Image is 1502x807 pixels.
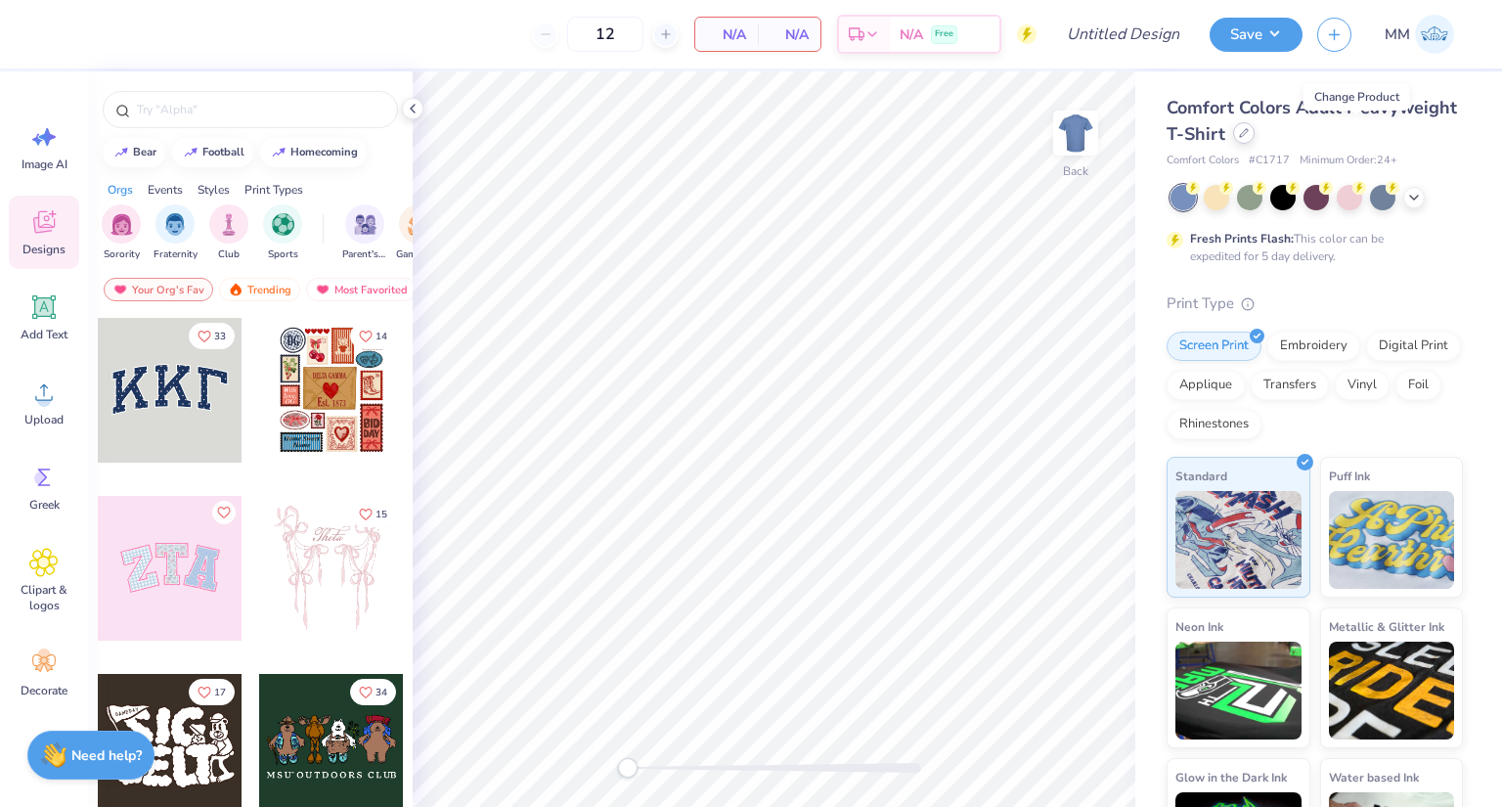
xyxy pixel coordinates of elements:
div: filter for Game Day [396,204,441,262]
div: Your Org's Fav [104,278,213,301]
button: filter button [396,204,441,262]
img: Fraternity Image [164,213,186,236]
img: Metallic & Glitter Ink [1329,642,1455,740]
input: Untitled Design [1051,15,1195,54]
div: This color can be expedited for 5 day delivery. [1190,230,1431,265]
div: filter for Fraternity [154,204,198,262]
span: 15 [375,510,387,519]
span: MM [1385,23,1410,46]
div: Foil [1395,371,1441,400]
span: Glow in the Dark Ink [1175,767,1287,787]
span: Fraternity [154,247,198,262]
span: 17 [214,688,226,697]
div: Most Favorited [306,278,417,301]
span: Puff Ink [1329,466,1370,486]
img: Puff Ink [1329,491,1455,589]
div: Rhinestones [1167,410,1261,439]
span: Upload [24,412,64,427]
div: filter for Sports [263,204,302,262]
img: Standard [1175,491,1302,589]
div: Vinyl [1335,371,1390,400]
span: N/A [707,24,746,45]
button: Like [350,323,396,349]
span: Free [935,27,953,41]
button: homecoming [260,138,367,167]
span: Minimum Order: 24 + [1300,153,1397,169]
strong: Fresh Prints Flash: [1190,231,1294,247]
span: Neon Ink [1175,616,1223,637]
input: – – [567,17,643,52]
span: Designs [22,242,66,257]
a: MM [1376,15,1463,54]
button: filter button [102,204,141,262]
span: # C1717 [1249,153,1290,169]
div: Orgs [108,181,133,199]
div: filter for Club [209,204,248,262]
span: Water based Ink [1329,767,1419,787]
span: Add Text [21,327,67,342]
div: Trending [219,278,300,301]
div: filter for Sorority [102,204,141,262]
button: bear [103,138,165,167]
span: Club [218,247,240,262]
img: trend_line.gif [113,147,129,158]
button: Like [189,679,235,705]
button: filter button [154,204,198,262]
span: Comfort Colors Adult Heavyweight T-Shirt [1167,96,1457,146]
span: N/A [770,24,809,45]
button: Save [1210,18,1303,52]
input: Try "Alpha" [135,100,385,119]
img: trend_line.gif [183,147,199,158]
img: Club Image [218,213,240,236]
button: football [172,138,253,167]
span: Image AI [22,157,67,172]
img: Back [1056,113,1095,153]
div: Back [1063,162,1088,180]
span: Sports [268,247,298,262]
div: Embroidery [1267,332,1360,361]
div: Styles [198,181,230,199]
span: Parent's Weekend [342,247,387,262]
img: Megan Manaj [1415,15,1454,54]
img: Parent's Weekend Image [354,213,376,236]
span: 33 [214,332,226,341]
div: football [202,147,244,157]
div: Digital Print [1366,332,1461,361]
span: Standard [1175,466,1227,486]
div: Print Type [1167,292,1463,315]
span: Metallic & Glitter Ink [1329,616,1444,637]
div: bear [133,147,156,157]
button: filter button [263,204,302,262]
span: Game Day [396,247,441,262]
button: Like [350,679,396,705]
span: N/A [900,24,923,45]
span: 14 [375,332,387,341]
div: Transfers [1251,371,1329,400]
div: homecoming [290,147,358,157]
img: Neon Ink [1175,642,1302,740]
span: Comfort Colors [1167,153,1239,169]
button: filter button [209,204,248,262]
strong: Need help? [71,746,142,765]
button: Like [189,323,235,349]
div: Screen Print [1167,332,1261,361]
img: trend_line.gif [271,147,287,158]
img: most_fav.gif [315,283,331,296]
button: filter button [342,204,387,262]
img: Sorority Image [110,213,133,236]
div: Accessibility label [618,758,638,778]
img: trending.gif [228,283,243,296]
div: Print Types [244,181,303,199]
span: Greek [29,497,60,513]
img: Game Day Image [408,213,430,236]
button: Like [350,501,396,527]
button: Like [212,501,236,524]
div: Change Product [1303,83,1410,111]
span: Sorority [104,247,140,262]
span: Decorate [21,683,67,698]
div: Applique [1167,371,1245,400]
span: 34 [375,688,387,697]
img: most_fav.gif [112,283,128,296]
div: Events [148,181,183,199]
img: Sports Image [272,213,294,236]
